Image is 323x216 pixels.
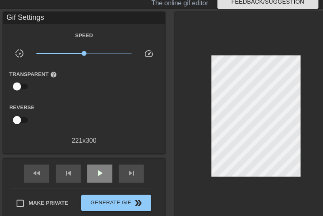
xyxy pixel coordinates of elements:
[144,49,154,58] span: speed
[29,199,68,207] span: Make Private
[134,198,144,208] span: double_arrow
[3,136,165,146] div: 221 x 300
[15,49,24,58] span: slow_motion_video
[32,168,42,178] span: fast_rewind
[3,12,165,24] div: Gif Settings
[127,168,136,178] span: skip_next
[75,32,93,40] label: Speed
[63,168,73,178] span: skip_previous
[95,168,105,178] span: play_arrow
[50,71,57,78] span: help
[9,104,34,112] label: Reverse
[81,195,151,211] button: Generate Gif
[9,70,57,78] label: Transparent
[84,198,148,208] span: Generate Gif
